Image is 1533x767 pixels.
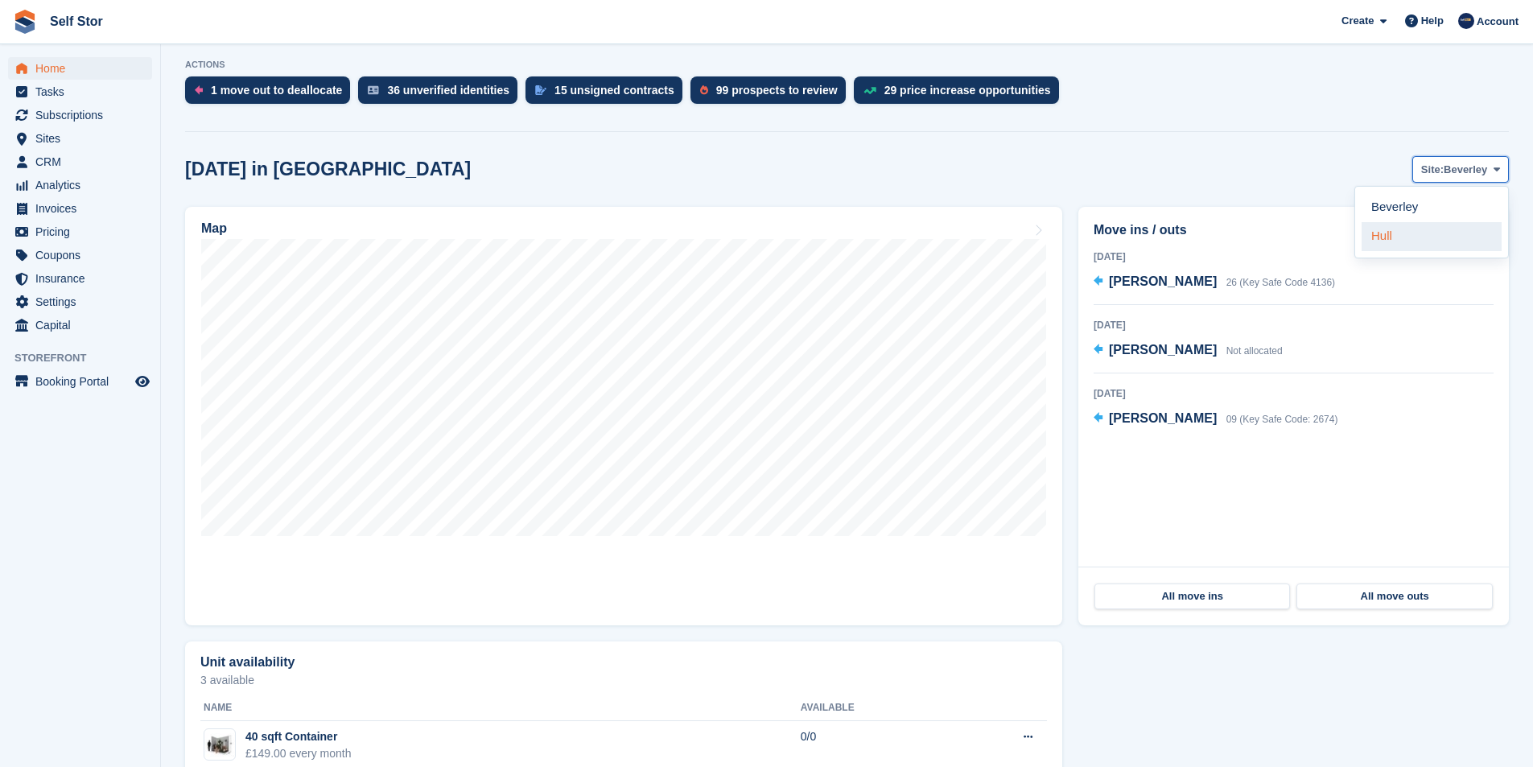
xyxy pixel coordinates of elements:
a: [PERSON_NAME] 26 (Key Safe Code 4136) [1094,272,1335,293]
div: 29 price increase opportunities [884,84,1051,97]
a: Hull [1362,222,1502,251]
div: £149.00 every month [245,745,352,762]
a: Preview store [133,372,152,391]
a: Self Stor [43,8,109,35]
th: Available [801,695,952,721]
span: Site: [1421,162,1444,178]
a: 1 move out to deallocate [185,76,358,112]
a: menu [8,104,152,126]
a: menu [8,151,152,173]
div: 40 sqft Container [245,728,352,745]
div: [DATE] [1094,249,1494,264]
span: Beverley [1444,162,1487,178]
span: Invoices [35,197,132,220]
div: 99 prospects to review [716,84,838,97]
span: 09 (Key Safe Code: 2674) [1226,414,1338,425]
span: Home [35,57,132,80]
span: Help [1421,13,1444,29]
span: Insurance [35,267,132,290]
a: menu [8,370,152,393]
span: Settings [35,291,132,313]
a: All move outs [1296,583,1492,609]
a: 29 price increase opportunities [854,76,1067,112]
a: menu [8,291,152,313]
a: Beverley [1362,193,1502,222]
p: ACTIONS [185,60,1509,70]
a: All move ins [1094,583,1290,609]
h2: Unit availability [200,655,295,670]
a: menu [8,197,152,220]
div: 1 move out to deallocate [211,84,342,97]
a: 15 unsigned contracts [525,76,690,112]
a: menu [8,221,152,243]
span: Pricing [35,221,132,243]
div: 15 unsigned contracts [554,84,674,97]
a: menu [8,57,152,80]
a: 99 prospects to review [690,76,854,112]
span: Create [1341,13,1374,29]
img: verify_identity-adf6edd0f0f0b5bbfe63781bf79b02c33cf7c696d77639b501bdc392416b5a36.svg [368,85,379,95]
span: Capital [35,314,132,336]
a: menu [8,267,152,290]
a: Map [185,207,1062,625]
span: Tasks [35,80,132,103]
span: CRM [35,151,132,173]
a: 36 unverified identities [358,76,525,112]
span: Analytics [35,174,132,196]
div: [DATE] [1094,386,1494,401]
img: 40-sqft-unit.jpg [204,733,235,757]
a: [PERSON_NAME] 09 (Key Safe Code: 2674) [1094,409,1337,430]
a: menu [8,314,152,336]
span: Coupons [35,244,132,266]
a: menu [8,127,152,150]
span: Not allocated [1226,345,1283,357]
div: [DATE] [1094,318,1494,332]
button: Site: Beverley [1412,156,1509,183]
img: price_increase_opportunities-93ffe204e8149a01c8c9dc8f82e8f89637d9d84a8eef4429ea346261dce0b2c0.svg [863,87,876,94]
span: Storefront [14,350,160,366]
span: Account [1477,14,1519,30]
span: [PERSON_NAME] [1109,411,1217,425]
div: 36 unverified identities [387,84,509,97]
p: 3 available [200,674,1047,686]
img: prospect-51fa495bee0391a8d652442698ab0144808aea92771e9ea1ae160a38d050c398.svg [700,85,708,95]
span: [PERSON_NAME] [1109,274,1217,288]
img: Chris Rice [1458,13,1474,29]
h2: Move ins / outs [1094,221,1494,240]
a: menu [8,174,152,196]
span: Booking Portal [35,370,132,393]
a: menu [8,80,152,103]
span: Sites [35,127,132,150]
h2: [DATE] in [GEOGRAPHIC_DATA] [185,159,471,180]
img: contract_signature_icon-13c848040528278c33f63329250d36e43548de30e8caae1d1a13099fd9432cc5.svg [535,85,546,95]
span: Subscriptions [35,104,132,126]
h2: Map [201,221,227,236]
a: menu [8,244,152,266]
a: [PERSON_NAME] Not allocated [1094,340,1283,361]
span: 26 (Key Safe Code 4136) [1226,277,1335,288]
img: stora-icon-8386f47178a22dfd0bd8f6a31ec36ba5ce8667c1dd55bd0f319d3a0aa187defe.svg [13,10,37,34]
th: Name [200,695,801,721]
span: [PERSON_NAME] [1109,343,1217,357]
img: move_outs_to_deallocate_icon-f764333ba52eb49d3ac5e1228854f67142a1ed5810a6f6cc68b1a99e826820c5.svg [195,85,203,95]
